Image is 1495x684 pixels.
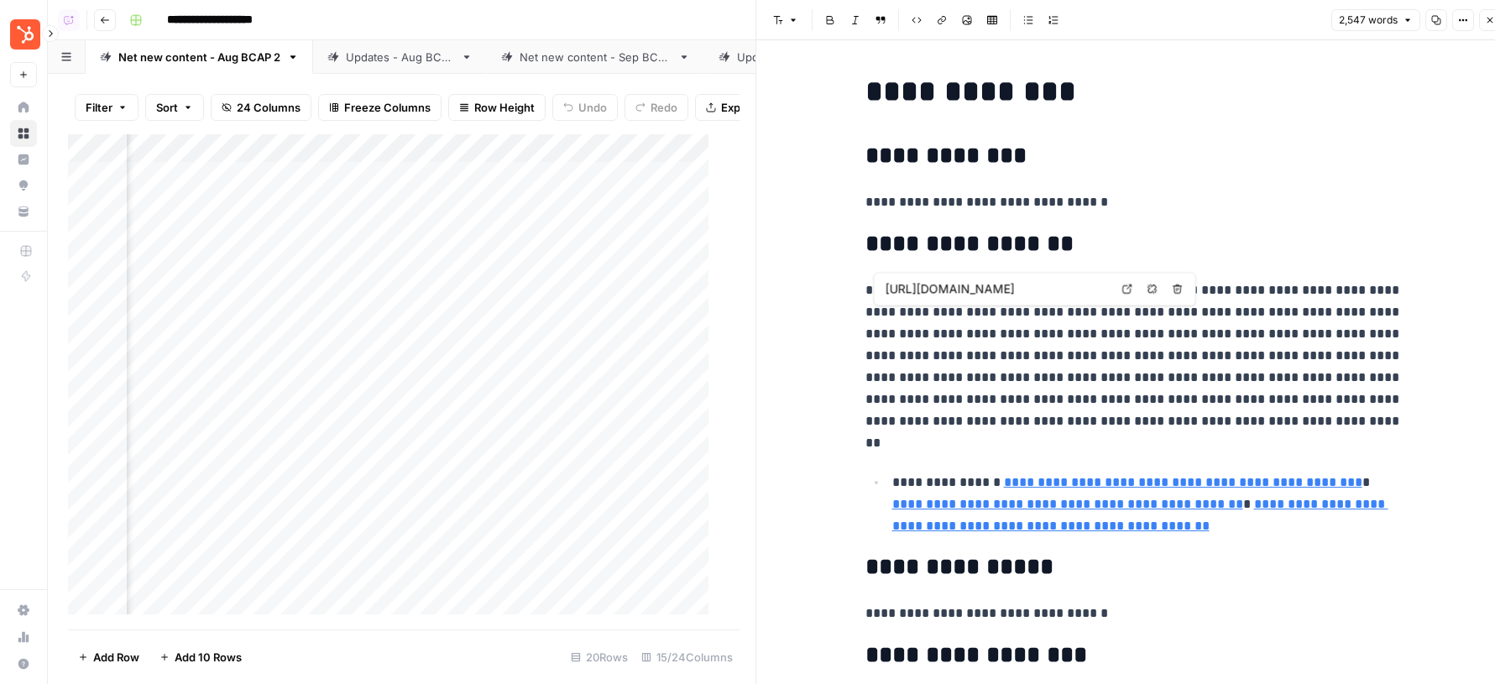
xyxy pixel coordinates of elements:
[448,94,546,121] button: Row Height
[118,49,280,65] div: Net new content - Aug BCAP 2
[313,40,487,74] a: Updates - Aug BCAP
[86,99,112,116] span: Filter
[1339,13,1398,28] span: 2,547 words
[68,644,149,671] button: Add Row
[704,40,877,74] a: Updates - Sep BCAP
[10,13,37,55] button: Workspace: Blog Content Action Plan
[344,99,431,116] span: Freeze Columns
[10,172,37,199] a: Opportunities
[93,649,139,666] span: Add Row
[149,644,252,671] button: Add 10 Rows
[156,99,178,116] span: Sort
[1331,9,1420,31] button: 2,547 words
[10,650,37,677] button: Help + Support
[651,99,677,116] span: Redo
[578,99,607,116] span: Undo
[318,94,442,121] button: Freeze Columns
[487,40,704,74] a: Net new content - Sep BCAP
[625,94,688,121] button: Redo
[564,644,635,671] div: 20 Rows
[237,99,301,116] span: 24 Columns
[737,49,844,65] div: Updates - Sep BCAP
[10,94,37,121] a: Home
[474,99,535,116] span: Row Height
[635,644,740,671] div: 15/24 Columns
[552,94,618,121] button: Undo
[10,19,40,50] img: Blog Content Action Plan Logo
[10,146,37,173] a: Insights
[695,94,792,121] button: Export CSV
[86,40,313,74] a: Net new content - Aug BCAP 2
[175,649,242,666] span: Add 10 Rows
[10,198,37,225] a: Your Data
[10,597,37,624] a: Settings
[520,49,672,65] div: Net new content - Sep BCAP
[346,49,454,65] div: Updates - Aug BCAP
[10,624,37,650] a: Usage
[75,94,139,121] button: Filter
[10,120,37,147] a: Browse
[721,99,781,116] span: Export CSV
[211,94,311,121] button: 24 Columns
[145,94,204,121] button: Sort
